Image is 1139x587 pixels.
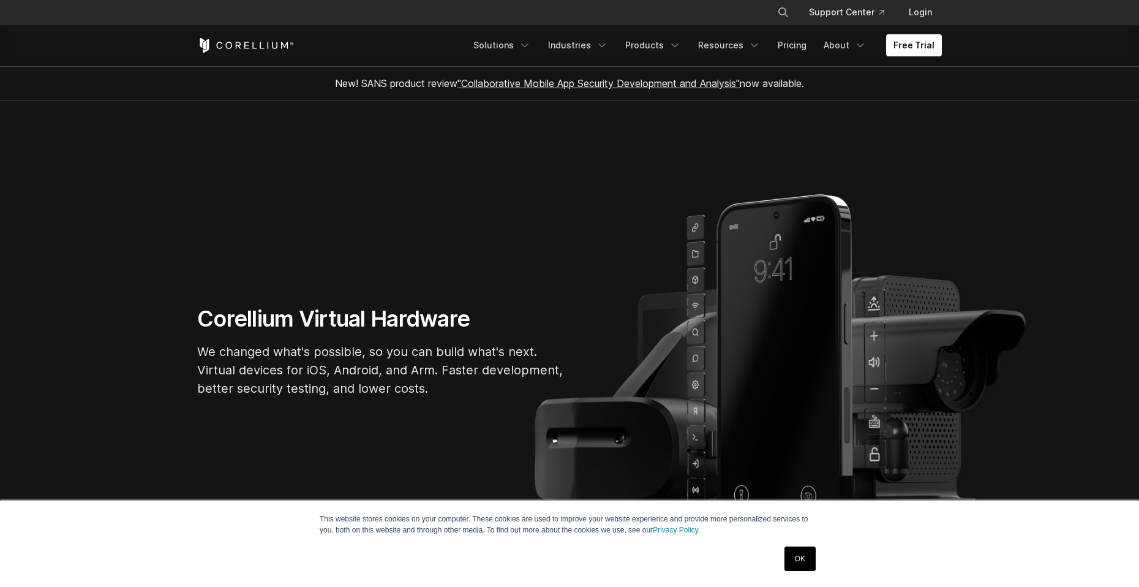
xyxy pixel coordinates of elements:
a: Resources [691,34,768,56]
div: Navigation Menu [762,1,942,23]
p: This website stores cookies on your computer. These cookies are used to improve your website expe... [320,513,819,536]
a: Industries [541,34,615,56]
button: Search [772,1,794,23]
h1: Corellium Virtual Hardware [197,305,565,333]
a: "Collaborative Mobile App Security Development and Analysis" [457,77,740,89]
p: We changed what's possible, so you can build what's next. Virtual devices for iOS, Android, and A... [197,343,565,398]
a: Products [618,34,688,56]
a: About [816,34,874,56]
a: Login [899,1,942,23]
span: New! SANS product review now available. [335,77,804,89]
div: Navigation Menu [466,34,942,56]
a: Solutions [466,34,538,56]
a: Support Center [799,1,894,23]
a: Pricing [770,34,814,56]
a: OK [784,547,816,571]
a: Free Trial [886,34,942,56]
a: Privacy Policy. [653,526,700,534]
a: Corellium Home [197,38,295,53]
